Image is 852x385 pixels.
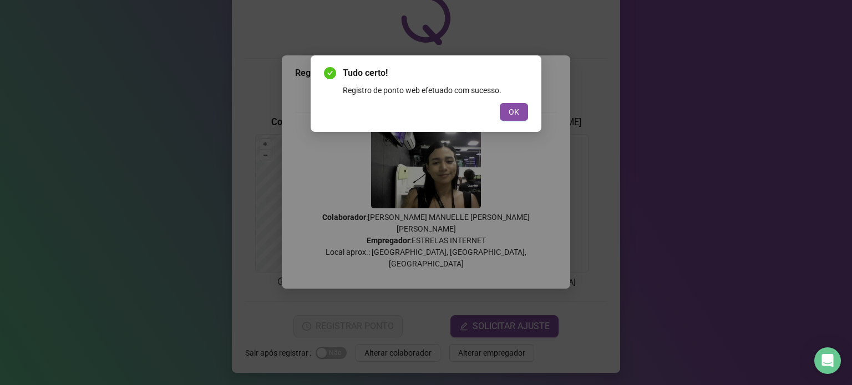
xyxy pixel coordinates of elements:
[814,347,841,374] div: Open Intercom Messenger
[509,106,519,118] span: OK
[324,67,336,79] span: check-circle
[343,84,528,96] div: Registro de ponto web efetuado com sucesso.
[500,103,528,121] button: OK
[343,66,528,80] span: Tudo certo!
